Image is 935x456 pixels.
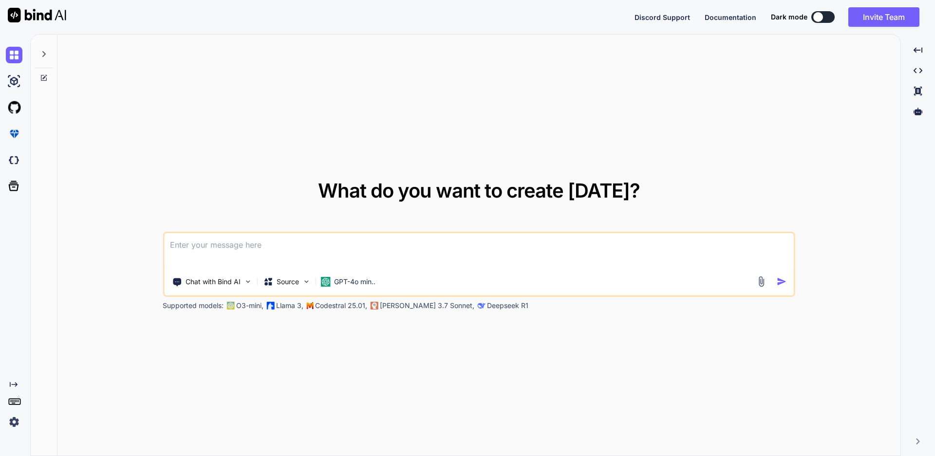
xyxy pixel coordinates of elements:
img: Pick Models [302,277,310,286]
img: GPT-4 [226,302,234,310]
img: chat [6,47,22,63]
p: Codestral 25.01, [315,301,367,310]
p: [PERSON_NAME] 3.7 Sonnet, [380,301,474,310]
img: Bind AI [8,8,66,22]
p: O3-mini, [236,301,263,310]
button: Documentation [705,12,756,22]
img: settings [6,414,22,430]
p: Supported models: [163,301,224,310]
img: Llama2 [266,302,274,310]
span: What do you want to create [DATE]? [318,179,640,202]
img: claude [370,302,378,310]
img: premium [6,126,22,142]
button: Invite Team [848,7,919,27]
p: Source [277,277,299,287]
img: GPT-4o mini [320,277,330,287]
img: githubLight [6,99,22,116]
img: icon [777,276,787,287]
span: Documentation [705,13,756,21]
span: Dark mode [771,12,807,22]
img: Mistral-AI [306,302,313,309]
img: claude [477,302,485,310]
button: Discord Support [635,12,690,22]
img: Pick Tools [243,277,252,286]
img: ai-studio [6,73,22,90]
p: GPT-4o min.. [334,277,375,287]
span: Discord Support [635,13,690,21]
img: attachment [756,276,767,287]
p: Llama 3, [276,301,303,310]
img: darkCloudIdeIcon [6,152,22,168]
p: Chat with Bind AI [186,277,241,287]
p: Deepseek R1 [487,301,528,310]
